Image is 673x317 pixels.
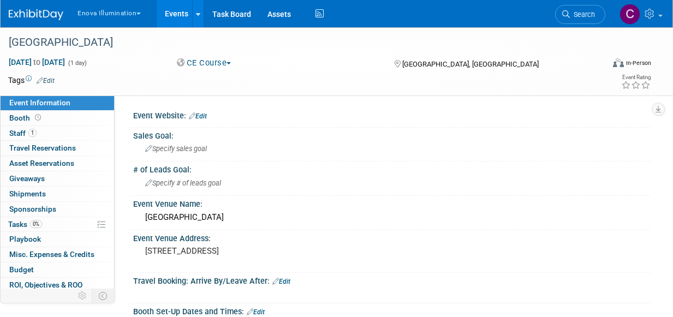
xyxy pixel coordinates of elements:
[9,113,43,122] span: Booth
[620,4,640,25] img: Coley McClendon
[1,95,114,110] a: Event Information
[37,77,55,85] a: Edit
[9,174,45,183] span: Giveaways
[613,58,624,67] img: Format-Inperson.png
[9,265,34,274] span: Budget
[272,278,290,285] a: Edit
[402,60,539,68] span: [GEOGRAPHIC_DATA], [GEOGRAPHIC_DATA]
[247,308,265,316] a: Edit
[28,129,37,137] span: 1
[1,217,114,232] a: Tasks0%
[133,196,651,210] div: Event Venue Name:
[1,156,114,171] a: Asset Reservations
[1,247,114,262] a: Misc. Expenses & Credits
[1,232,114,247] a: Playbook
[8,57,65,67] span: [DATE] [DATE]
[145,179,221,187] span: Specify # of leads goal
[9,143,76,152] span: Travel Reservations
[73,289,92,303] td: Personalize Event Tab Strip
[558,57,651,73] div: Event Format
[145,246,337,256] pre: [STREET_ADDRESS]
[1,111,114,125] a: Booth
[9,235,41,243] span: Playbook
[9,159,74,168] span: Asset Reservations
[9,9,63,20] img: ExhibitDay
[189,112,207,120] a: Edit
[555,5,605,24] a: Search
[570,10,595,19] span: Search
[133,162,651,175] div: # of Leads Goal:
[133,107,651,122] div: Event Website:
[9,98,70,107] span: Event Information
[5,33,596,52] div: [GEOGRAPHIC_DATA]
[626,59,651,67] div: In-Person
[8,220,42,229] span: Tasks
[92,289,115,303] td: Toggle Event Tabs
[133,128,651,141] div: Sales Goal:
[1,262,114,277] a: Budget
[30,220,42,228] span: 0%
[1,187,114,201] a: Shipments
[621,75,651,80] div: Event Rating
[133,230,651,244] div: Event Venue Address:
[145,145,207,153] span: Specify sales goal
[9,205,56,213] span: Sponsorships
[1,202,114,217] a: Sponsorships
[9,250,94,259] span: Misc. Expenses & Credits
[133,273,651,287] div: Travel Booking: Arrive By/Leave After:
[8,75,55,86] td: Tags
[1,171,114,186] a: Giveaways
[9,189,46,198] span: Shipments
[1,126,114,141] a: Staff1
[1,141,114,155] a: Travel Reservations
[9,280,82,289] span: ROI, Objectives & ROO
[67,59,87,67] span: (1 day)
[32,58,42,67] span: to
[173,57,235,69] button: CE Course
[33,113,43,122] span: Booth not reserved yet
[9,129,37,137] span: Staff
[141,209,643,226] div: [GEOGRAPHIC_DATA]
[1,278,114,292] a: ROI, Objectives & ROO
